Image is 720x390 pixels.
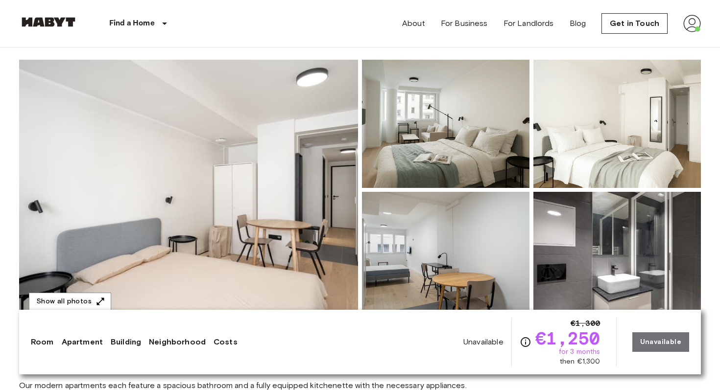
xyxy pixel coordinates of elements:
a: Costs [214,336,238,348]
span: Unavailable [463,337,504,347]
span: €1,300 [571,318,600,329]
a: Room [31,336,54,348]
a: Get in Touch [601,13,668,34]
span: €1,250 [535,329,600,347]
img: Picture of unit FR-18-002-012-01H [533,192,701,320]
a: About [402,18,425,29]
a: Neighborhood [149,336,206,348]
img: Habyt [19,17,78,27]
img: Picture of unit FR-18-002-012-01H [533,60,701,188]
img: Picture of unit FR-18-002-012-01H [362,60,529,188]
img: Marketing picture of unit FR-18-002-012-01H [19,60,358,320]
span: then €1,300 [560,357,600,367]
svg: Check cost overview for full price breakdown. Please note that discounts apply to new joiners onl... [520,336,531,348]
img: Picture of unit FR-18-002-012-01H [362,192,529,320]
a: Building [111,336,141,348]
a: Blog [570,18,586,29]
a: For Landlords [504,18,554,29]
button: Show all photos [29,293,111,311]
a: For Business [441,18,488,29]
p: Find a Home [109,18,155,29]
a: Apartment [62,336,103,348]
img: avatar [683,15,701,32]
span: for 3 months [559,347,600,357]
